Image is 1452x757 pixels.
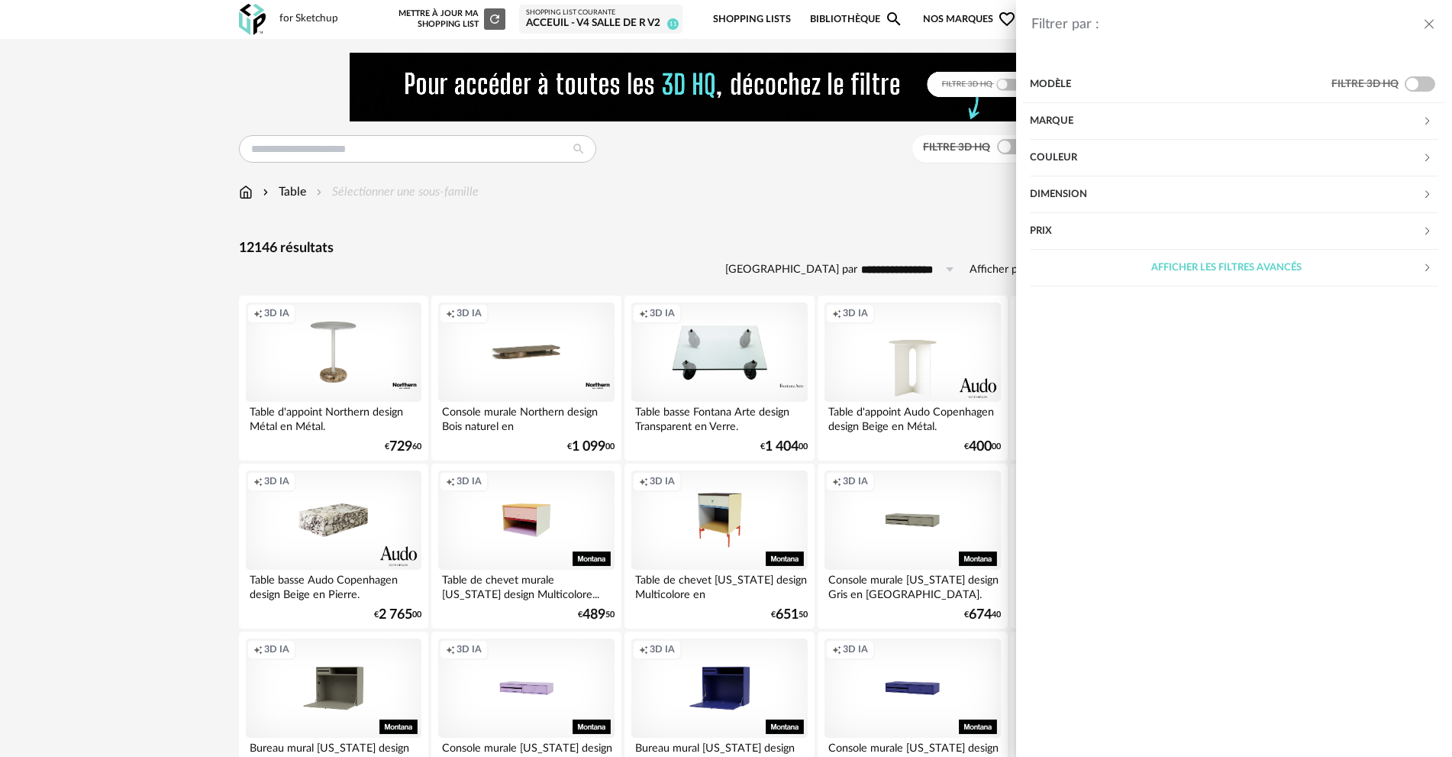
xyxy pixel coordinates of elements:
[1030,66,1331,103] div: Modèle
[1030,176,1422,213] div: Dimension
[1030,176,1438,213] div: Dimension
[1030,213,1422,250] div: Prix
[1030,250,1438,286] div: Afficher les filtres avancés
[1030,103,1422,140] div: Marque
[1030,250,1422,286] div: Afficher les filtres avancés
[1030,140,1438,176] div: Couleur
[1030,140,1422,176] div: Couleur
[1030,103,1438,140] div: Marque
[1030,213,1438,250] div: Prix
[1031,16,1421,34] div: Filtrer par :
[1421,15,1437,35] button: close drawer
[1331,79,1399,89] span: Filtre 3D HQ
